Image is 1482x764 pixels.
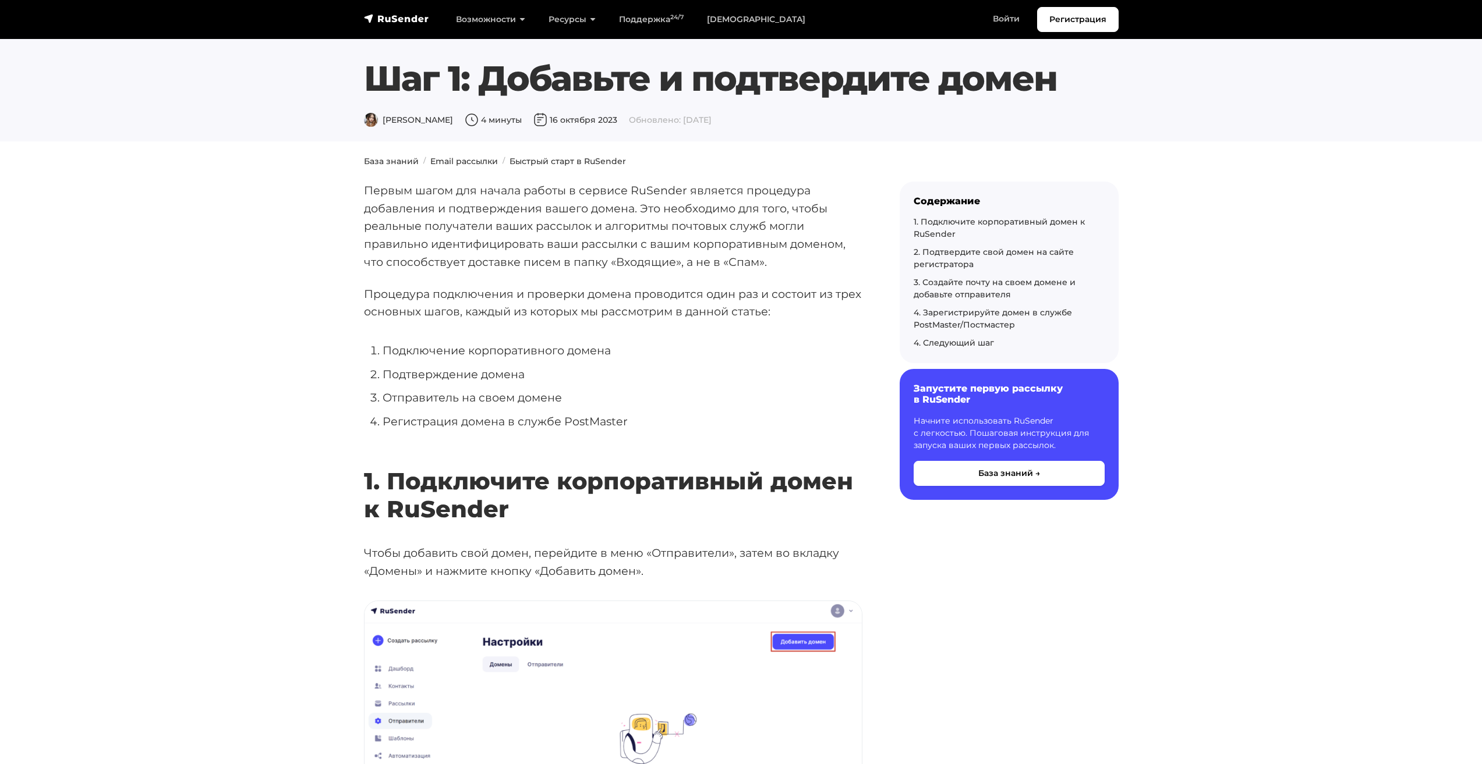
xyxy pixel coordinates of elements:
[364,115,453,125] span: [PERSON_NAME]
[364,58,1119,100] h1: Шаг 1: Добавьте и подтвердите домен
[914,337,994,348] a: 4. Следующий шаг
[914,461,1105,486] button: База знаний →
[510,156,626,166] a: Быстрый старт в RuSender
[1037,7,1119,32] a: Регистрация
[364,544,862,580] p: Чтобы добавить свой домен, перейдите в меню «Отправители», затем во вкладку «Домены» и нажмите кн...
[383,413,862,431] li: Регистрация домена в службе PostMaster
[364,433,862,523] h2: 1. Подключите корпоративный домен к RuSender
[914,196,1105,207] div: Содержание
[629,115,712,125] span: Обновлено: [DATE]
[607,8,695,31] a: Поддержка24/7
[364,13,429,24] img: RuSender
[430,156,498,166] a: Email рассылки
[914,415,1105,452] p: Начните использовать RuSender с легкостью. Пошаговая инструкция для запуска ваших первых рассылок.
[900,369,1119,499] a: Запустите первую рассылку в RuSender Начните использовать RuSender с легкостью. Пошаговая инструк...
[364,285,862,321] p: Процедура подключения и проверки домена проводится один раз и состоит из трех основных шагов, каж...
[465,113,479,127] img: Время чтения
[533,113,547,127] img: Дата публикации
[914,216,1085,239] a: 1. Подключите корпоративный домен к RuSender
[537,8,607,31] a: Ресурсы
[981,7,1031,31] a: Войти
[364,156,419,166] a: База знаний
[914,307,1072,330] a: 4. Зарегистрируйте домен в службе PostMaster/Постмастер
[383,365,862,383] li: Подтверждение домена
[357,155,1126,168] nav: breadcrumb
[444,8,537,31] a: Возможности
[670,13,684,21] sup: 24/7
[914,247,1074,269] a: 2. Подтвердите свой домен на сайте регистратора
[914,277,1076,300] a: 3. Создайте почту на своем домене и добавьте отправителя
[465,115,522,125] span: 4 минуты
[383,342,862,360] li: Подключение корпоративного домена
[364,182,862,271] p: Первым шагом для начала работы в сервисе RuSender является процедура добавления и подтверждения в...
[533,115,617,125] span: 16 октября 2023
[695,8,817,31] a: [DEMOGRAPHIC_DATA]
[914,383,1105,405] h6: Запустите первую рассылку в RuSender
[383,389,862,407] li: Отправитель на своем домене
